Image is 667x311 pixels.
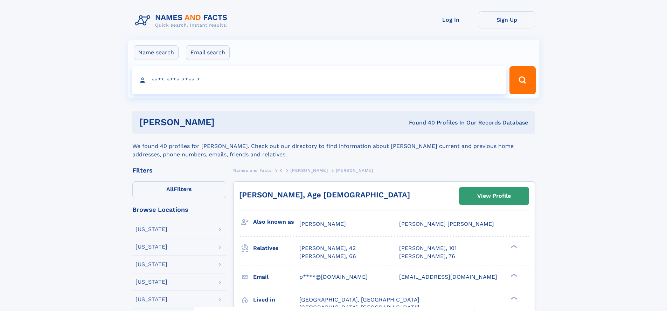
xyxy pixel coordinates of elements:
a: Names and Facts [233,166,272,175]
span: K [279,168,283,173]
a: [PERSON_NAME], Age [DEMOGRAPHIC_DATA] [239,190,410,199]
button: Search Button [509,66,535,94]
h3: Relatives [253,242,299,254]
div: Found 40 Profiles In Our Records Database [312,119,528,127]
label: Filters [132,181,226,198]
div: [US_STATE] [136,227,167,232]
span: [PERSON_NAME] [290,168,328,173]
span: [GEOGRAPHIC_DATA], [GEOGRAPHIC_DATA] [299,304,419,311]
a: [PERSON_NAME], 76 [399,252,455,260]
div: View Profile [477,188,511,204]
a: View Profile [459,188,529,204]
div: ❯ [509,273,517,277]
div: [US_STATE] [136,279,167,285]
span: All [166,186,174,192]
div: Browse Locations [132,207,226,213]
a: [PERSON_NAME], 66 [299,252,356,260]
span: [PERSON_NAME] [PERSON_NAME] [399,221,494,227]
div: [US_STATE] [136,297,167,302]
a: Sign Up [479,11,535,28]
span: [PERSON_NAME] [299,221,346,227]
span: [PERSON_NAME] [336,168,373,173]
h3: Lived in [253,294,299,306]
a: [PERSON_NAME], 42 [299,244,356,252]
div: ❯ [509,296,517,300]
label: Email search [186,45,230,60]
img: Logo Names and Facts [132,11,233,30]
div: ❯ [509,244,517,249]
h1: [PERSON_NAME] [139,118,312,127]
span: [EMAIL_ADDRESS][DOMAIN_NAME] [399,273,497,280]
h3: Also known as [253,216,299,228]
a: [PERSON_NAME], 101 [399,244,457,252]
a: [PERSON_NAME] [290,166,328,175]
div: [US_STATE] [136,244,167,250]
div: We found 40 profiles for [PERSON_NAME]. Check out our directory to find information about [PERSON... [132,134,535,159]
div: [US_STATE] [136,262,167,267]
div: Filters [132,167,226,174]
h3: Email [253,271,299,283]
a: K [279,166,283,175]
a: Log In [423,11,479,28]
span: [GEOGRAPHIC_DATA], [GEOGRAPHIC_DATA] [299,296,419,303]
input: search input [132,66,507,94]
label: Name search [134,45,179,60]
